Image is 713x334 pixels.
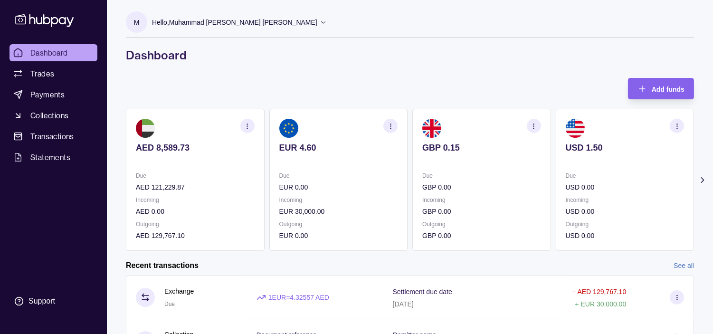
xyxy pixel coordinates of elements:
p: 1 EUR = 4.32557 AED [268,292,329,303]
span: Add funds [652,86,684,93]
h1: Dashboard [126,48,694,63]
span: Trades [30,68,54,79]
a: Transactions [10,128,97,145]
p: USD 1.50 [566,143,684,153]
p: AED 129,767.10 [136,230,255,241]
p: [DATE] [393,300,414,308]
p: GBP 0.15 [422,143,541,153]
p: AED 8,589.73 [136,143,255,153]
a: Collections [10,107,97,124]
p: EUR 30,000.00 [279,206,398,217]
h2: Recent transactions [126,260,199,271]
a: Payments [10,86,97,103]
p: Outgoing [279,219,398,229]
p: USD 0.00 [566,182,684,192]
img: us [566,119,585,138]
div: Support [29,296,55,306]
a: Dashboard [10,44,97,61]
a: Statements [10,149,97,166]
p: GBP 0.00 [422,230,541,241]
button: Add funds [628,78,694,99]
p: Due [422,171,541,181]
a: Trades [10,65,97,82]
p: GBP 0.00 [422,206,541,217]
p: Due [566,171,684,181]
p: Outgoing [566,219,684,229]
span: Collections [30,110,68,121]
p: Hello, Muhammad [PERSON_NAME] [PERSON_NAME] [152,17,317,28]
p: Due [136,171,255,181]
p: USD 0.00 [566,230,684,241]
p: Exchange [164,286,194,296]
img: ae [136,119,155,138]
span: Payments [30,89,65,100]
a: See all [674,260,694,271]
p: GBP 0.00 [422,182,541,192]
p: − AED 129,767.10 [572,288,626,296]
span: Due [164,301,175,307]
p: Outgoing [136,219,255,229]
p: EUR 0.00 [279,230,398,241]
p: AED 0.00 [136,206,255,217]
p: AED 121,229.87 [136,182,255,192]
p: USD 0.00 [566,206,684,217]
p: + EUR 30,000.00 [575,300,626,308]
p: M [134,17,140,28]
img: eu [279,119,298,138]
img: gb [422,119,441,138]
p: Outgoing [422,219,541,229]
span: Transactions [30,131,74,142]
p: Settlement due date [393,288,452,296]
p: EUR 0.00 [279,182,398,192]
p: Incoming [566,195,684,205]
p: Incoming [279,195,398,205]
p: Incoming [136,195,255,205]
p: Incoming [422,195,541,205]
p: EUR 4.60 [279,143,398,153]
a: Support [10,291,97,311]
p: Due [279,171,398,181]
span: Dashboard [30,47,68,58]
span: Statements [30,152,70,163]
